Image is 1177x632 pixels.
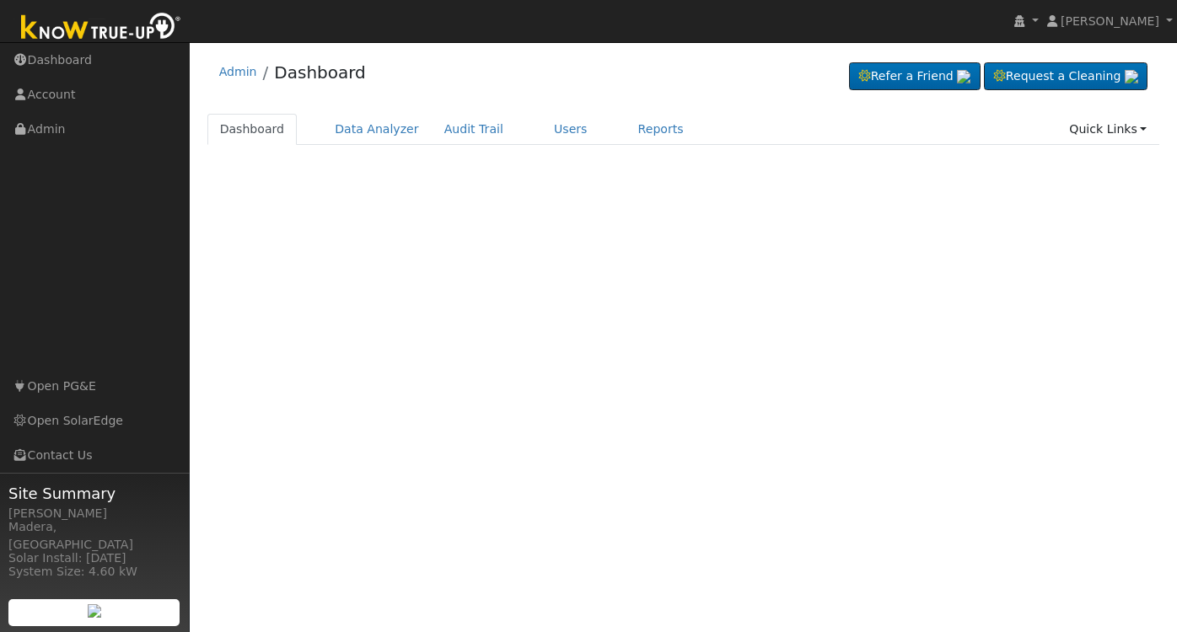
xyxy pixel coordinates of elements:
img: retrieve [1125,70,1138,83]
img: Know True-Up [13,9,190,47]
div: Solar Install: [DATE] [8,549,180,567]
img: retrieve [957,70,970,83]
img: retrieve [88,604,101,618]
a: Data Analyzer [322,114,432,145]
a: Quick Links [1056,114,1159,145]
a: Dashboard [274,62,366,83]
a: Users [541,114,600,145]
a: Audit Trail [432,114,516,145]
a: Admin [219,65,257,78]
span: [PERSON_NAME] [1061,14,1159,28]
div: System Size: 4.60 kW [8,563,180,581]
a: Request a Cleaning [984,62,1147,91]
div: Madera, [GEOGRAPHIC_DATA] [8,518,180,554]
a: Refer a Friend [849,62,981,91]
a: Reports [626,114,696,145]
span: Site Summary [8,482,180,505]
div: [PERSON_NAME] [8,505,180,522]
a: Dashboard [207,114,298,145]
